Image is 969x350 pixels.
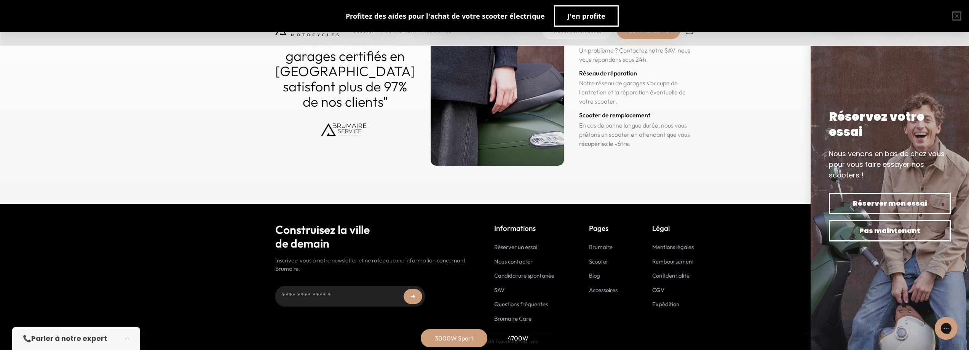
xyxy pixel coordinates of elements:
img: Brumaire Service [319,115,371,146]
a: Brumaire [589,243,613,251]
a: Expédition [652,300,679,308]
input: Adresse email... [275,286,425,307]
a: Accessoires [589,286,618,294]
a: Confidentialité [652,272,690,279]
div: 4700W [488,329,549,347]
a: SAV [494,286,504,294]
p: "Notre réseau de garages certifiés en [GEOGRAPHIC_DATA] satisfont plus de 97% de nos clients" [275,33,415,109]
a: Brumaire Care [494,315,532,322]
button: ➜ [404,289,422,304]
p: Un problème ? Contactez notre SAV, nous vous répondons sous 24h. [579,46,694,64]
p: En cas de panne longue durée, nous vous prêtons un scooter en attendant que vous récupériez le vô... [579,121,694,148]
p: Pages [589,223,618,233]
a: Réserver un essai [494,243,537,251]
a: Blog [589,272,600,279]
a: Scooter [589,258,608,265]
p: Légal [652,223,694,233]
iframe: Gorgias live chat messenger [931,314,961,342]
p: Notre réseau de garages s'occupe de l'entretien et la réparation éventuelle de votre scooter. [579,78,694,106]
h2: Construisez la ville de demain [275,223,475,250]
h3: Réseau de réparation [579,69,694,78]
a: Questions fréquentes [494,300,548,308]
div: 3000W Sport [424,329,485,347]
a: CGV [652,286,664,294]
img: qualite_garantie.jpg [431,13,564,166]
p: Inscrivez-vous à notre newsletter et ne ratez aucune information concernant Brumaire. [275,256,475,273]
p: Informations [494,223,554,233]
a: Remboursement [652,258,694,265]
a: Mentions légales [652,243,694,251]
a: Candidature spontanée [494,272,554,279]
a: Nous contacter [494,258,533,265]
h3: Scooter de remplacement [579,110,694,120]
